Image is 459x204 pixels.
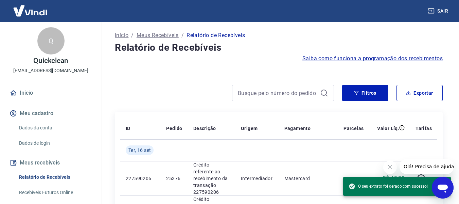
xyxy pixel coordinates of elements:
iframe: Mensagem da empresa [400,159,454,174]
span: Ter, 16 set [128,147,151,154]
button: Filtros [342,85,388,101]
button: Meu cadastro [8,106,93,121]
p: / [181,31,184,40]
iframe: Botão para abrir a janela de mensagens [432,177,454,199]
button: Meus recebíveis [8,155,93,170]
p: Quickclean [33,57,69,64]
a: Saiba como funciona a programação dos recebimentos [302,54,443,63]
p: R$ 49,93 [383,174,405,183]
a: Relatório de Recebíveis [16,170,93,184]
iframe: Fechar mensagem [383,160,397,174]
h4: Relatório de Recebíveis [115,41,443,54]
button: Exportar [396,85,443,101]
button: Sair [426,5,451,17]
p: Relatório de Recebíveis [187,31,245,40]
p: Crédito referente ao recebimento da transação 227590206 [193,161,230,195]
input: Busque pelo número do pedido [238,88,317,98]
a: Dados da conta [16,121,93,135]
p: Pedido [166,125,182,132]
a: Início [8,85,93,100]
a: Recebíveis Futuros Online [16,186,93,200]
p: Mastercard [284,175,333,182]
a: Início [115,31,128,40]
p: 227590206 [126,175,155,182]
p: Parcelas [343,125,364,132]
span: Olá! Precisa de ajuda? [4,5,57,10]
a: Dados de login [16,136,93,150]
p: [EMAIL_ADDRESS][DOMAIN_NAME] [13,67,88,74]
p: ID [126,125,130,132]
p: Intermediador [241,175,273,182]
p: / [131,31,134,40]
p: Pagamento [284,125,311,132]
p: Origem [241,125,258,132]
div: Q [37,27,65,54]
p: 3/4 [343,175,364,182]
a: Meus Recebíveis [137,31,179,40]
p: Valor Líq. [377,125,399,132]
p: Tarifas [416,125,432,132]
img: Vindi [8,0,52,21]
span: O seu extrato foi gerado com sucesso! [349,183,428,190]
p: Descrição [193,125,216,132]
p: 25376 [166,175,182,182]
